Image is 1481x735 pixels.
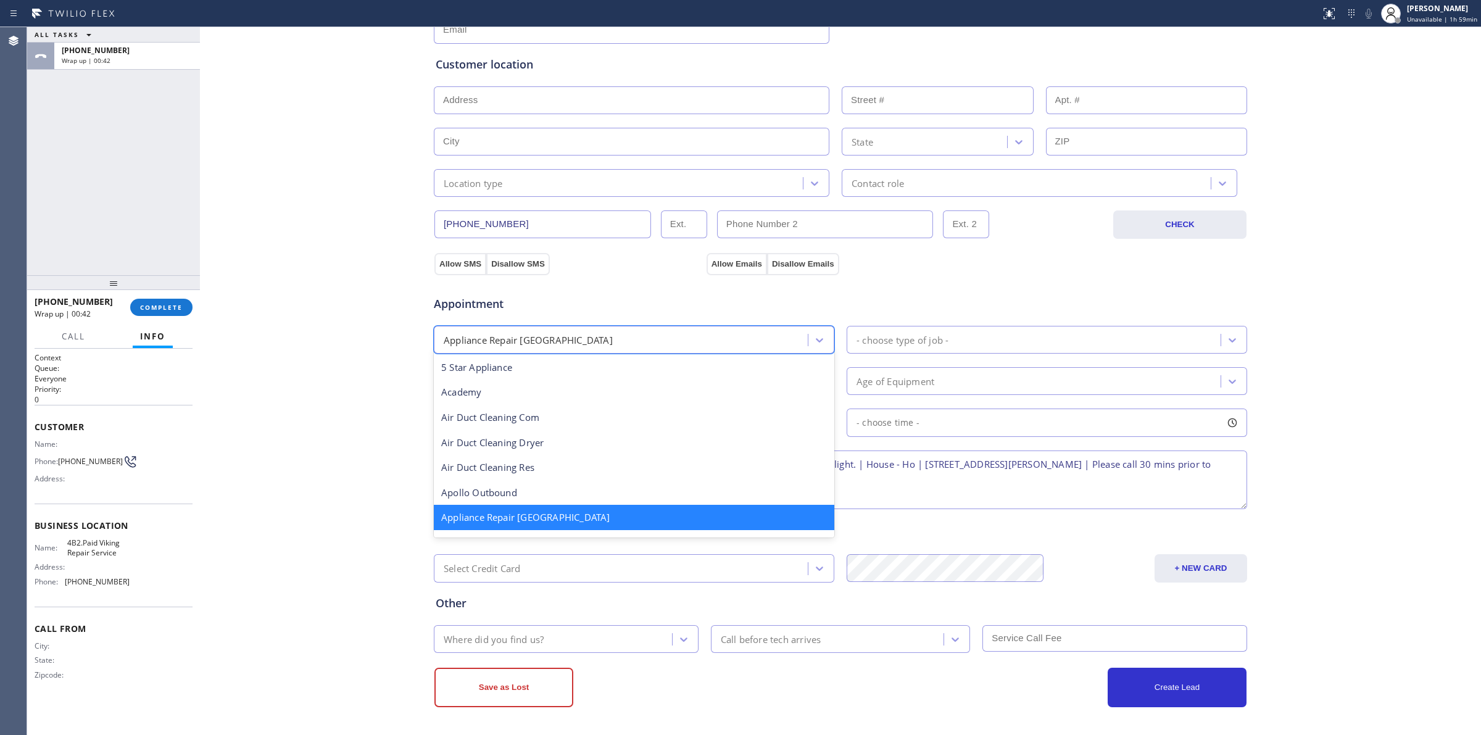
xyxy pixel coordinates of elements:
[35,439,67,449] span: Name:
[1155,554,1247,583] button: + NEW CARD
[857,333,948,347] div: - choose type of job -
[1407,15,1477,23] span: Unavailable | 1h 59min
[1108,668,1247,707] button: Create Lead
[852,135,873,149] div: State
[434,480,834,505] div: Apollo Outbound
[130,299,193,316] button: COMPLETE
[35,474,67,483] span: Address:
[35,623,193,634] span: Call From
[434,455,834,480] div: Air Duct Cleaning Res
[1046,128,1248,156] input: ZIP
[35,421,193,433] span: Customer
[982,625,1247,652] input: Service Call Fee
[62,331,85,342] span: Call
[67,538,129,557] span: 4B2.Paid Viking Repair Service
[35,562,67,571] span: Address:
[842,86,1034,114] input: Street #
[486,253,550,275] button: Disallow SMS
[27,27,104,42] button: ALL TASKS
[434,530,834,555] div: Appliance Repair Regular
[436,56,1245,73] div: Customer location
[35,670,67,679] span: Zipcode:
[707,253,767,275] button: Allow Emails
[857,417,919,428] span: - choose time -
[444,176,503,190] div: Location type
[444,562,521,576] div: Select Credit Card
[721,632,821,646] div: Call before tech arrives
[717,210,934,238] input: Phone Number 2
[434,355,834,380] div: 5 Star Appliance
[62,56,110,65] span: Wrap up | 00:42
[140,331,165,342] span: Info
[767,253,839,275] button: Disallow Emails
[436,524,1245,541] div: Credit card
[434,128,829,156] input: City
[35,363,193,373] h2: Queue:
[65,577,130,586] span: [PHONE_NUMBER]
[35,373,193,384] p: Everyone
[35,641,67,650] span: City:
[35,352,193,363] h1: Context
[35,384,193,394] h2: Priority:
[35,457,58,466] span: Phone:
[857,374,934,388] div: Age of Equipment
[58,457,123,466] span: [PHONE_NUMBER]
[35,30,79,39] span: ALL TASKS
[62,45,130,56] span: [PHONE_NUMBER]
[943,210,989,238] input: Ext. 2
[35,296,113,307] span: [PHONE_NUMBER]
[1407,3,1477,14] div: [PERSON_NAME]
[444,333,613,347] div: Appliance Repair [GEOGRAPHIC_DATA]
[434,505,834,530] div: Appliance Repair [GEOGRAPHIC_DATA]
[434,86,829,114] input: Address
[661,210,707,238] input: Ext.
[1360,5,1377,22] button: Mute
[434,296,703,312] span: Appointment
[35,309,91,319] span: Wrap up | 00:42
[54,325,93,349] button: Call
[434,210,651,238] input: Phone Number
[35,577,65,586] span: Phone:
[133,325,173,349] button: Info
[434,405,834,430] div: Air Duct Cleaning Com
[434,451,1247,509] textarea: 3 -6 | $95 | Viking | Stove | 20 yrs | in counter Stove top and some of the burners won’t light. ...
[434,668,573,707] button: Save as Lost
[434,253,486,275] button: Allow SMS
[436,595,1245,612] div: Other
[444,632,544,646] div: Where did you find us?
[852,176,904,190] div: Contact role
[35,655,67,665] span: State:
[35,543,67,552] span: Name:
[140,303,183,312] span: COMPLETE
[434,430,834,455] div: Air Duct Cleaning Dryer
[434,380,834,405] div: Academy
[1113,210,1247,239] button: CHECK
[35,520,193,531] span: Business location
[1046,86,1248,114] input: Apt. #
[35,394,193,405] p: 0
[434,16,829,44] input: Email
